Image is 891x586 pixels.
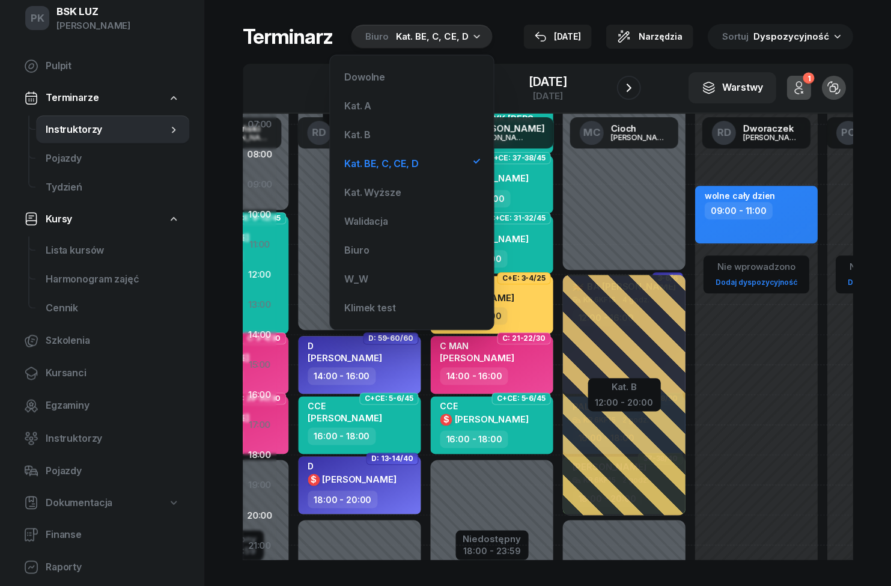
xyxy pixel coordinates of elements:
span: Sortuj [722,29,750,44]
div: Niedostępny [463,534,521,543]
div: [PERSON_NAME] [470,133,528,141]
span: Cennik [46,301,180,316]
div: 18:00 [243,440,276,470]
a: Raporty [14,552,189,581]
span: Terminarze [46,90,99,106]
div: [PERSON_NAME] [610,133,668,141]
span: C+CE: 31-32/45 [489,217,545,219]
div: 09:00 - 11:00 [704,202,772,219]
div: Warstwy [701,80,762,96]
span: MC [583,127,600,138]
span: Egzaminy [46,398,180,414]
div: 10:00 [243,200,276,230]
span: D: 13-14/40 [371,457,413,460]
a: Cennik [36,294,189,323]
a: Instruktorzy [36,115,189,144]
div: 16:00 [243,380,276,410]
span: D: 59-60/60 [368,337,413,340]
div: Dworaczek [743,124,800,133]
button: Kat. B12:00 - 20:00 [595,379,653,407]
div: Cioch [610,124,668,133]
a: Kursanci [14,359,189,388]
h1: Terminarz [243,26,333,47]
span: C+CE: 9-12/45 [228,217,281,219]
a: Pojazdy [36,144,189,173]
div: 17:00 [243,410,276,440]
a: Dokumentacja [14,489,189,516]
a: RD[PERSON_NAME][PERSON_NAME] [297,117,422,148]
div: [DATE] [534,29,580,44]
a: Harmonogram zajęć [36,265,189,294]
span: [PERSON_NAME] [322,474,396,485]
div: 14:00 [243,320,276,350]
span: $ [311,475,317,484]
span: Instruktorzy [46,430,180,446]
div: CCE [440,401,528,411]
span: PK [31,13,44,23]
div: Biuro [344,245,369,255]
span: RD [717,127,731,138]
a: Pojazdy [14,456,189,485]
div: Kat. A [344,101,371,111]
a: Lista kursów [36,236,189,265]
span: C+CE: 5-6/45 [365,397,413,400]
button: Sortuj Dyspozycyjność [707,24,853,49]
span: RD [312,127,326,138]
div: 19:00 [243,470,276,500]
div: 15:00 [243,350,276,380]
div: 18:00 - 23:59 [463,543,521,555]
button: Warstwy [688,72,776,103]
div: Kat. BE, C, CE, D [396,29,468,44]
span: PC [841,127,855,138]
div: [DATE] [528,76,567,88]
div: BSK LUZ [56,7,130,17]
div: [PERSON_NAME] [743,133,800,141]
div: 21:00 [243,530,276,560]
span: C+E: 3-4/25 [502,277,545,279]
div: 11:00 [243,230,276,260]
span: C+CE: 5-6/45 [497,397,545,400]
div: 16:00 - 18:00 [440,430,508,448]
span: Finanse [46,526,180,542]
span: Dyspozycyjność [753,31,829,42]
span: [PERSON_NAME] [308,352,382,364]
span: Raporty [46,559,180,575]
div: C MAN [440,341,514,351]
div: 12:00 - 20:00 [595,395,653,407]
a: Kursy [14,206,189,233]
div: Walidacja [344,216,388,226]
a: Instruktorzy [14,424,189,453]
div: 09:00 [243,169,276,200]
span: Pulpit [46,58,180,74]
div: 08:00 [243,139,276,169]
div: 16:00 - 18:00 [308,427,376,445]
button: 1 [786,76,810,100]
a: MCCioch[PERSON_NAME] [570,117,678,148]
span: [PERSON_NAME] [440,352,514,364]
span: [PERSON_NAME] [454,414,528,425]
button: Narzędzia [606,25,693,49]
button: BiuroKat. BE, C, CE, D [347,25,492,49]
div: Biuro [365,29,389,44]
span: Kursanci [46,365,180,381]
a: Dodaj dyspozycyjność [710,275,801,289]
div: 07:00 [243,109,276,139]
div: 13:00 [243,290,276,320]
div: Dowolne [344,72,385,82]
span: [PERSON_NAME] [308,412,382,424]
a: Egzaminy [14,391,189,420]
div: 14:00 - 16:00 [440,367,508,385]
div: Kat. B [344,130,371,139]
div: D [308,341,382,351]
span: Kursy [46,212,72,227]
button: [DATE] [523,25,591,49]
a: Pulpit [14,52,189,81]
div: [PERSON_NAME] [470,124,544,133]
span: Pojazdy [46,463,180,478]
div: Kat. BE, C, CE, D [344,159,418,168]
a: Terminarze [14,84,189,112]
div: W_W [344,274,368,284]
div: Kat. B [595,379,653,395]
span: Instruktorzy [46,122,168,138]
div: CCE [308,401,382,411]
